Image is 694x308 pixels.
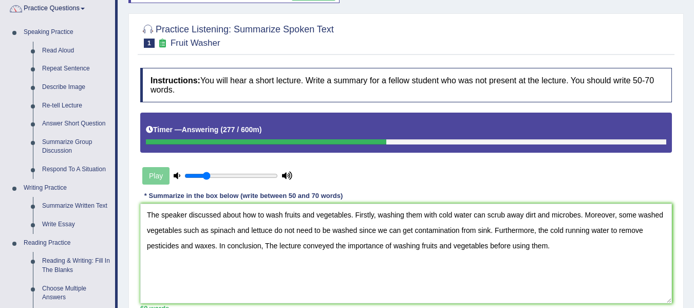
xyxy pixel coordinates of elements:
h4: You will hear a short lecture. Write a summary for a fellow student who was not present at the le... [140,68,672,102]
small: Fruit Washer [171,38,220,48]
div: * Summarize in the box below (write between 50 and 70 words) [140,191,347,201]
b: ) [259,125,262,134]
b: 277 / 600m [223,125,259,134]
a: Repeat Sentence [37,60,115,78]
b: Instructions: [151,76,200,85]
a: Read Aloud [37,42,115,60]
a: Describe Image [37,78,115,97]
b: Answering [182,125,219,134]
a: Reading & Writing: Fill In The Blanks [37,252,115,279]
h2: Practice Listening: Summarize Spoken Text [140,22,334,48]
a: Respond To A Situation [37,160,115,179]
a: Re-tell Lecture [37,97,115,115]
a: Writing Practice [19,179,115,197]
a: Speaking Practice [19,23,115,42]
b: ( [220,125,223,134]
a: Answer Short Question [37,115,115,133]
h5: Timer — [146,126,261,134]
span: 1 [144,39,155,48]
a: Reading Practice [19,234,115,252]
a: Summarize Written Text [37,197,115,215]
small: Exam occurring question [157,39,168,48]
a: Choose Multiple Answers [37,280,115,307]
a: Write Essay [37,215,115,234]
a: Summarize Group Discussion [37,133,115,160]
